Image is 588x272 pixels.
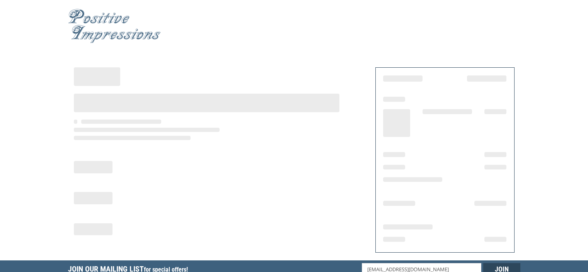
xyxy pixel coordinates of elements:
[68,9,161,43] img: Positive Impressions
